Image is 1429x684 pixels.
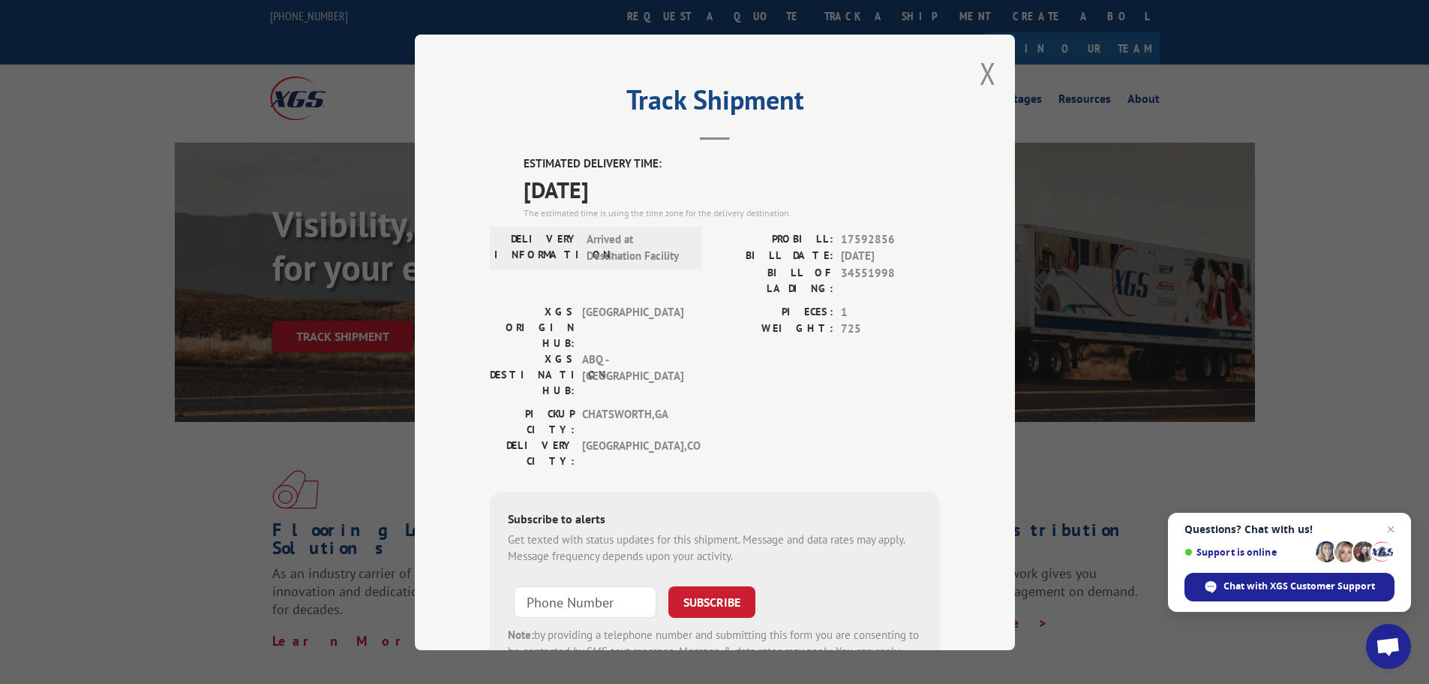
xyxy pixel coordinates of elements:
label: PIECES: [715,303,833,321]
div: Get texted with status updates for this shipment. Message and data rates may apply. Message frequ... [508,531,922,565]
button: Close modal [980,53,996,93]
label: XGS DESTINATION HUB: [490,351,575,398]
span: 17592856 [841,231,940,248]
span: Chat with XGS Customer Support [1184,573,1394,601]
div: Subscribe to alerts [508,509,922,531]
label: BILL OF LADING: [715,264,833,296]
span: [GEOGRAPHIC_DATA] [582,303,683,351]
label: DELIVERY INFORMATION: [494,231,579,264]
span: Chat with XGS Customer Support [1223,580,1375,593]
a: Open chat [1366,624,1411,669]
span: CHATSWORTH , GA [582,405,683,437]
span: Arrived at Destination Facility [587,231,688,264]
strong: Note: [508,627,534,641]
label: WEIGHT: [715,321,833,338]
span: Support is online [1184,547,1310,558]
h2: Track Shipment [490,89,940,118]
span: [DATE] [524,172,940,206]
div: by providing a telephone number and submitting this form you are consenting to be contacted by SM... [508,626,922,677]
label: ESTIMATED DELIVERY TIME: [524,155,940,173]
span: [GEOGRAPHIC_DATA] , CO [582,437,683,469]
span: 1 [841,303,940,321]
div: The estimated time is using the time zone for the delivery destination. [524,206,940,219]
span: Questions? Chat with us! [1184,523,1394,535]
label: BILL DATE: [715,248,833,265]
label: PICKUP CITY: [490,405,575,437]
label: PROBILL: [715,231,833,248]
input: Phone Number [514,586,656,617]
span: [DATE] [841,248,940,265]
label: XGS ORIGIN HUB: [490,303,575,351]
button: SUBSCRIBE [668,586,755,617]
span: 34551998 [841,264,940,296]
span: ABQ - [GEOGRAPHIC_DATA] [582,351,683,398]
span: 725 [841,321,940,338]
label: DELIVERY CITY: [490,437,575,469]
